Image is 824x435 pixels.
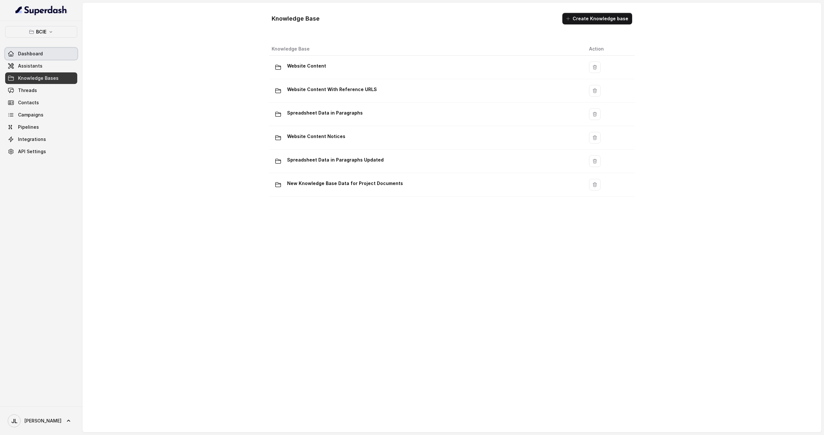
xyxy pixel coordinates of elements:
p: Website Content Notices [287,131,345,142]
a: [PERSON_NAME] [5,412,77,430]
th: Knowledge Base [269,42,584,56]
p: New Knowledge Base Data for Project Documents [287,178,403,189]
span: API Settings [18,148,46,155]
text: JL [11,418,17,424]
a: Knowledge Bases [5,72,77,84]
a: Dashboard [5,48,77,60]
span: Knowledge Bases [18,75,59,81]
h1: Knowledge Base [272,14,320,24]
p: Spreadsheet Data in Paragraphs [287,108,363,118]
p: Spreadsheet Data in Paragraphs Updated [287,155,384,165]
p: Website Content With Reference URLS [287,84,377,95]
span: Integrations [18,136,46,143]
span: Threads [18,87,37,94]
img: light.svg [15,5,67,15]
button: BCIE [5,26,77,38]
button: Create Knowledge base [562,13,632,24]
a: Campaigns [5,109,77,121]
span: Pipelines [18,124,39,130]
th: Action [584,42,635,56]
span: Assistants [18,63,42,69]
span: [PERSON_NAME] [24,418,61,424]
p: Website Content [287,61,326,71]
a: API Settings [5,146,77,157]
a: Integrations [5,134,77,145]
p: BCIE [36,28,46,36]
span: Campaigns [18,112,43,118]
span: Contacts [18,99,39,106]
a: Contacts [5,97,77,108]
span: Dashboard [18,51,43,57]
a: Threads [5,85,77,96]
a: Pipelines [5,121,77,133]
a: Assistants [5,60,77,72]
